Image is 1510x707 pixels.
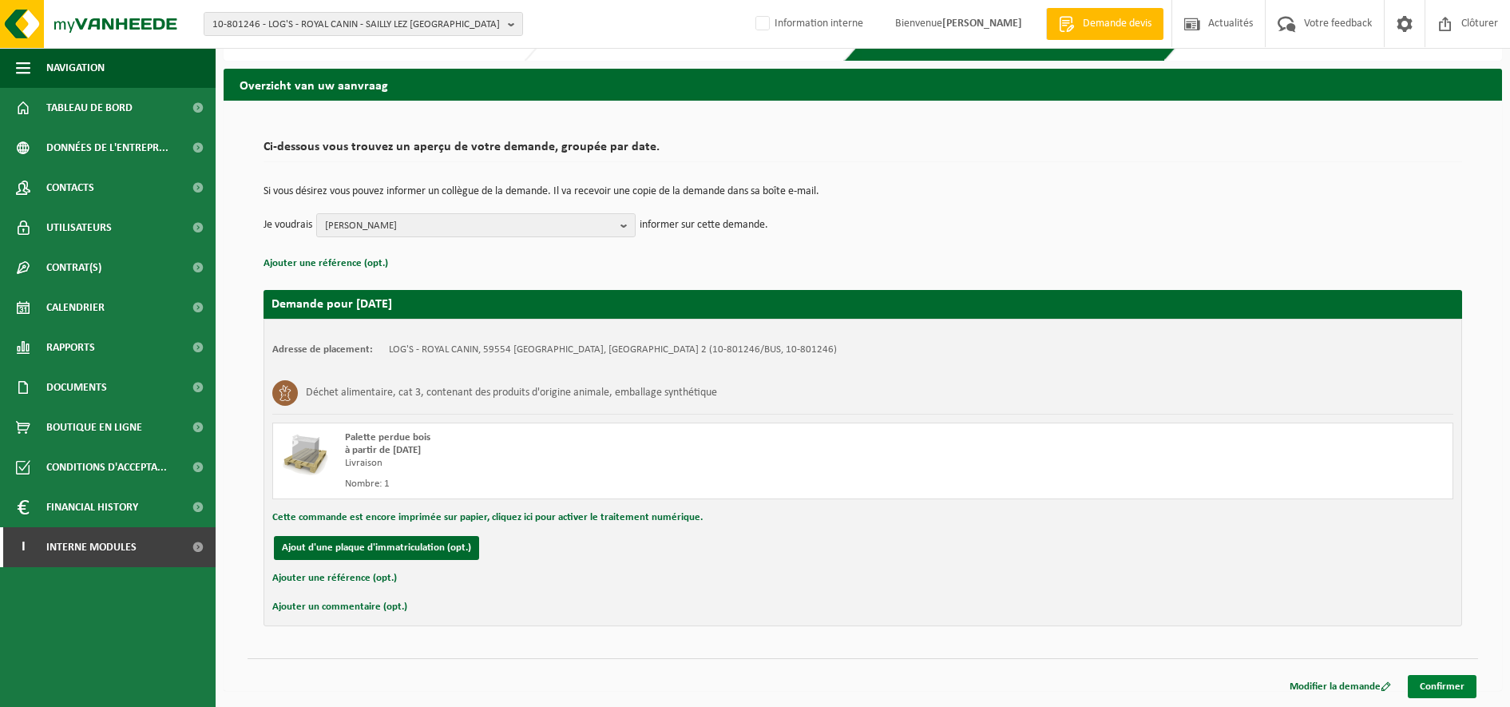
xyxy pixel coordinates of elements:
[46,527,137,567] span: Interne modules
[1278,675,1403,698] a: Modifier la demande
[46,168,94,208] span: Contacts
[16,527,30,567] span: I
[274,536,479,560] button: Ajout d'une plaque d'immatriculation (opt.)
[46,88,133,128] span: Tableau de bord
[46,288,105,328] span: Calendrier
[272,344,373,355] strong: Adresse de placement:
[281,431,329,479] img: LP-PA-00000-WDN-11.png
[345,445,421,455] strong: à partir de [DATE]
[1079,16,1155,32] span: Demande devis
[204,12,523,36] button: 10-801246 - LOG'S - ROYAL CANIN - SAILLY LEZ [GEOGRAPHIC_DATA]
[640,213,768,237] p: informer sur cette demande.
[46,208,112,248] span: Utilisateurs
[264,253,388,274] button: Ajouter une référence (opt.)
[46,407,142,447] span: Boutique en ligne
[264,141,1462,162] h2: Ci-dessous vous trouvez un aperçu de votre demande, groupée par date.
[1046,8,1163,40] a: Demande devis
[942,18,1022,30] strong: [PERSON_NAME]
[46,48,105,88] span: Navigation
[46,367,107,407] span: Documents
[272,597,407,618] button: Ajouter un commentaire (opt.)
[224,69,1502,100] h2: Overzicht van uw aanvraag
[345,457,927,470] div: Livraison
[325,214,614,238] span: [PERSON_NAME]
[264,186,1462,197] p: Si vous désirez vous pouvez informer un collègue de la demande. Il va recevoir une copie de la de...
[46,328,95,367] span: Rapports
[46,248,101,288] span: Contrat(s)
[271,298,392,311] strong: Demande pour [DATE]
[306,380,717,406] h3: Déchet alimentaire, cat 3, contenant des produits d'origine animale, emballage synthétique
[272,507,703,528] button: Cette commande est encore imprimée sur papier, cliquez ici pour activer le traitement numérique.
[272,568,397,589] button: Ajouter une référence (opt.)
[389,344,837,356] td: LOG'S - ROYAL CANIN, 59554 [GEOGRAPHIC_DATA], [GEOGRAPHIC_DATA] 2 (10-801246/BUS, 10-801246)
[46,447,167,487] span: Conditions d'accepta...
[345,432,430,443] span: Palette perdue bois
[316,213,636,237] button: [PERSON_NAME]
[46,128,168,168] span: Données de l'entrepr...
[212,13,501,37] span: 10-801246 - LOG'S - ROYAL CANIN - SAILLY LEZ [GEOGRAPHIC_DATA]
[264,213,312,237] p: Je voudrais
[1408,675,1476,698] a: Confirmer
[345,478,927,491] div: Nombre: 1
[46,487,138,527] span: Financial History
[752,12,863,36] label: Information interne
